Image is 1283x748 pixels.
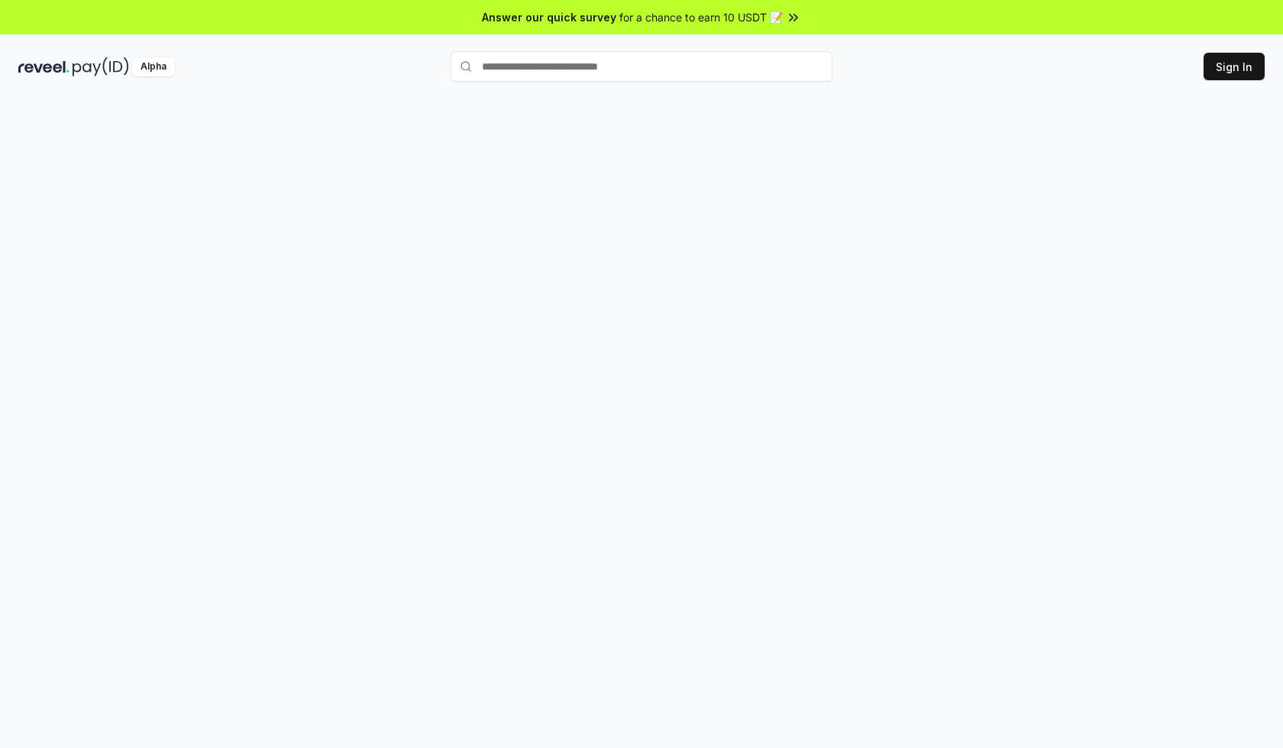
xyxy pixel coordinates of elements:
[18,57,69,76] img: reveel_dark
[1204,53,1265,80] button: Sign In
[132,57,175,76] div: Alpha
[619,9,783,25] span: for a chance to earn 10 USDT 📝
[482,9,616,25] span: Answer our quick survey
[73,57,129,76] img: pay_id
